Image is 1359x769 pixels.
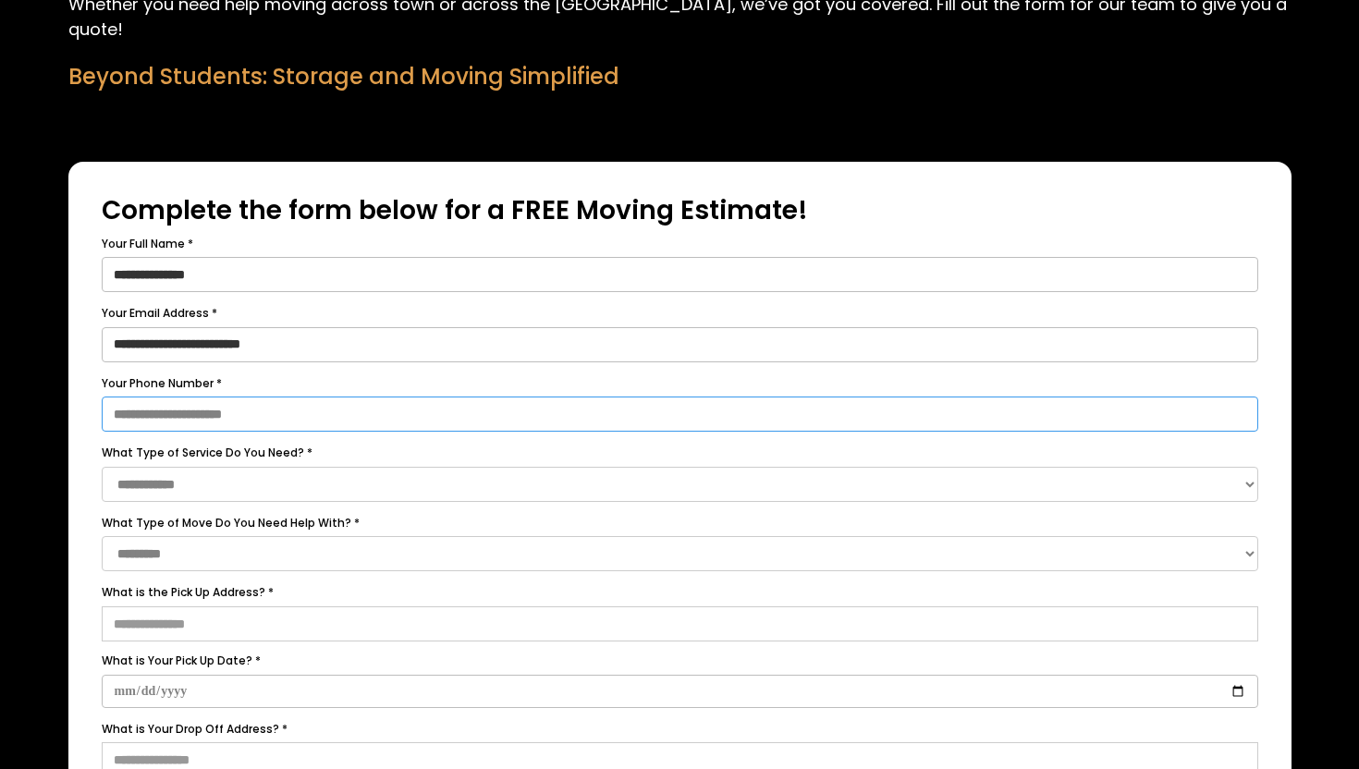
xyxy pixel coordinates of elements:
[102,582,1258,603] label: What is the Pick Up Address? *
[102,303,1258,323] label: Your Email Address *
[102,719,1258,739] label: What is Your Drop Off Address? *
[102,651,1258,671] label: What is Your Pick Up Date? *
[102,191,1258,230] div: Complete the form below for a FREE Moving Estimate!
[102,373,1258,394] label: Your Phone Number *
[102,234,1258,254] label: Your Full Name *
[102,443,1258,463] label: What Type of Service Do You Need? *
[68,60,1292,93] div: Beyond Students: Storage and Moving Simplified
[102,513,1258,533] label: What Type of Move Do You Need Help With? *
